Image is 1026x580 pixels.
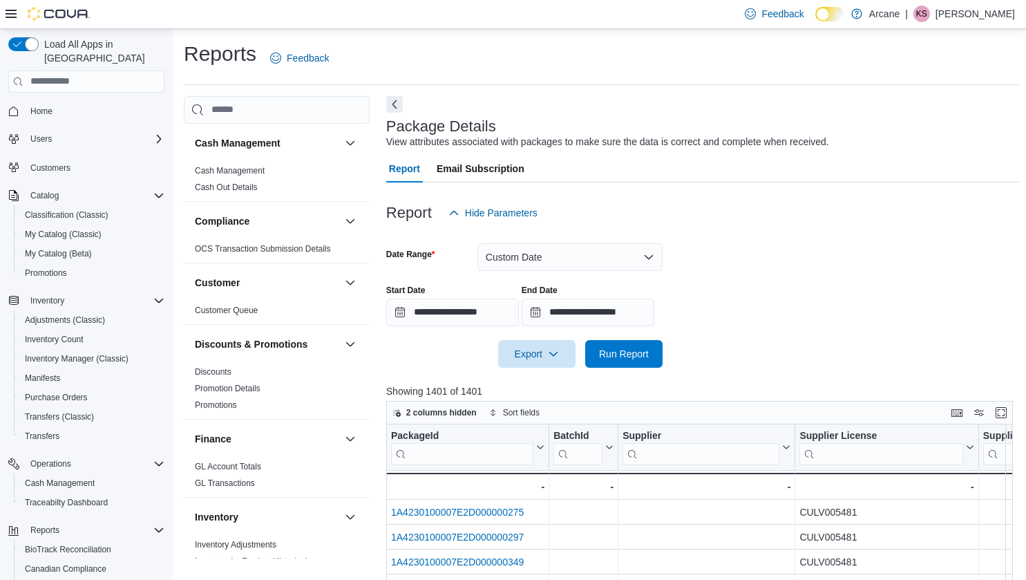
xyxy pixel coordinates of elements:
button: Canadian Compliance [14,559,170,579]
span: Promotions [19,265,164,281]
a: My Catalog (Classic) [19,226,107,243]
span: Reports [25,522,164,539]
h1: Reports [184,40,256,68]
span: Users [25,131,164,147]
span: BioTrack Reconciliation [19,541,164,558]
button: Finance [195,432,339,446]
button: 2 columns hidden [387,404,482,421]
span: Cash Management [19,475,164,492]
a: Adjustments (Classic) [19,312,111,328]
span: Users [30,133,52,144]
a: Canadian Compliance [19,561,112,577]
button: Inventory [3,291,170,310]
a: Inventory Count [19,331,89,348]
h3: Cash Management [195,136,281,150]
button: Inventory [25,292,70,309]
button: Customers [3,157,170,177]
a: Cash Management [195,166,265,176]
span: Promotion Details [195,383,260,394]
span: GL Account Totals [195,461,261,472]
a: Inventory Manager (Classic) [19,350,134,367]
span: Discounts [195,366,231,377]
a: Traceabilty Dashboard [19,494,113,511]
span: Run Report [599,347,649,361]
div: PackageId [391,430,533,443]
button: Compliance [342,213,359,230]
div: BatchId [553,430,602,465]
span: Inventory by Product Historical [195,556,307,567]
span: Operations [25,456,164,472]
a: Customers [25,160,76,176]
a: Cash Management [19,475,100,492]
a: BioTrack Reconciliation [19,541,117,558]
span: Inventory Count [25,334,84,345]
h3: Finance [195,432,231,446]
span: Traceabilty Dashboard [25,497,108,508]
span: Transfers (Classic) [19,409,164,425]
span: Canadian Compliance [25,563,106,574]
span: Transfers (Classic) [25,411,94,422]
button: PackageId [391,430,544,465]
button: My Catalog (Beta) [14,244,170,263]
a: Customer Queue [195,306,258,315]
span: Feedback [287,51,329,65]
span: Export [506,340,567,368]
a: Transfers [19,428,65,445]
button: BatchId [553,430,614,465]
span: Inventory Manager (Classic) [19,350,164,367]
a: 1A4230100007E2D000000297 [391,532,524,543]
button: Reports [25,522,65,539]
h3: Package Details [386,118,496,135]
span: Reports [30,525,59,536]
a: Transfers (Classic) [19,409,99,425]
input: Press the down key to open a popover containing a calendar. [522,299,654,326]
span: Dark Mode [815,21,816,22]
button: Run Report [585,340,663,368]
span: Operations [30,458,71,469]
h3: Customer [195,276,240,290]
div: Supplier [623,430,779,465]
button: Export [498,340,576,368]
span: Promotions [25,268,67,279]
span: Inventory [30,295,64,306]
div: - [553,478,614,495]
span: Report [389,155,420,183]
button: Compliance [195,214,339,228]
button: Display options [971,404,987,421]
div: Discounts & Promotions [184,364,370,419]
div: Package URL [391,430,533,465]
button: Discounts & Promotions [342,336,359,353]
p: [PERSON_NAME] [935,6,1015,22]
button: Cash Management [342,135,359,151]
button: Supplier [623,430,790,465]
button: Cash Management [195,136,339,150]
a: Cash Out Details [195,183,258,192]
button: My Catalog (Classic) [14,225,170,244]
button: Sort fields [484,404,545,421]
span: Adjustments (Classic) [25,315,105,326]
button: Catalog [3,186,170,205]
span: My Catalog (Beta) [19,245,164,262]
span: Adjustments (Classic) [19,312,164,328]
label: Date Range [386,249,435,260]
span: Email Subscription [437,155,524,183]
button: Customer [342,274,359,291]
label: End Date [522,285,558,296]
div: CULV005481 [799,504,973,521]
p: | [905,6,908,22]
span: Home [30,106,53,117]
div: Compliance [184,241,370,263]
span: Promotions [195,400,237,411]
h3: Discounts & Promotions [195,337,307,351]
a: GL Account Totals [195,462,261,471]
span: Cash Management [25,478,95,489]
button: Users [3,129,170,149]
div: Finance [184,458,370,497]
div: Cash Management [184,162,370,201]
button: Promotions [14,263,170,283]
span: Catalog [25,187,164,204]
a: My Catalog (Beta) [19,245,97,262]
span: My Catalog (Classic) [19,226,164,243]
button: Transfers [14,427,170,446]
div: CULV005481 [799,554,973,570]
